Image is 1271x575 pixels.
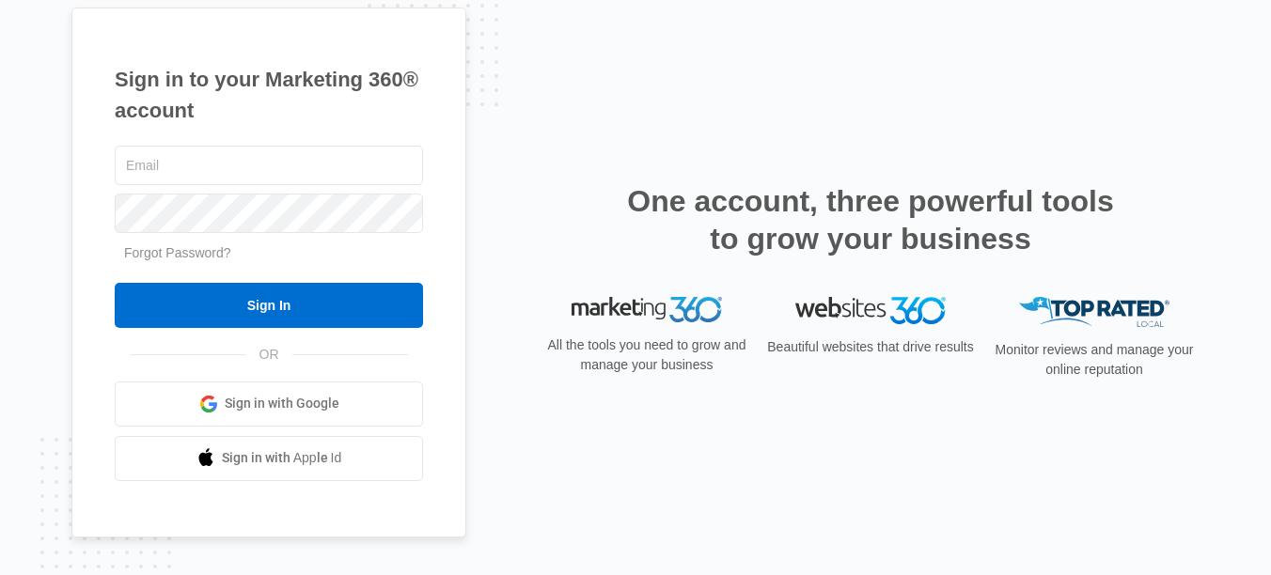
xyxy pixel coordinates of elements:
img: Websites 360 [795,297,946,324]
img: Top Rated Local [1019,297,1169,328]
p: All the tools you need to grow and manage your business [541,335,752,375]
a: Sign in with Google [115,381,423,427]
span: Sign in with Google [225,394,339,413]
p: Monitor reviews and manage your online reputation [989,340,1200,380]
h1: Sign in to your Marketing 360® account [115,64,423,126]
input: Sign In [115,283,423,328]
p: Beautiful websites that drive results [765,337,976,357]
span: Sign in with Apple Id [222,448,342,468]
img: Marketing 360 [572,297,722,323]
span: OR [246,345,292,365]
a: Forgot Password? [124,245,231,260]
input: Email [115,146,423,185]
h2: One account, three powerful tools to grow your business [621,182,1120,257]
a: Sign in with Apple Id [115,436,423,481]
